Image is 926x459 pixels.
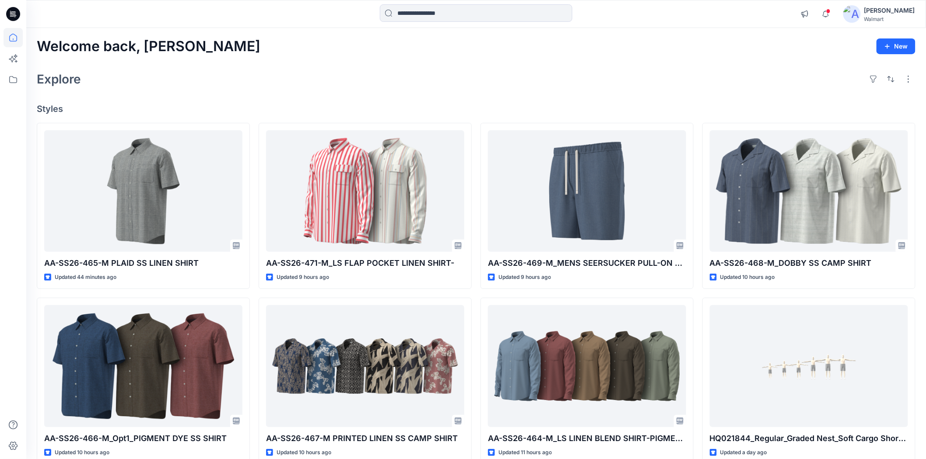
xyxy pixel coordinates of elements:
[843,5,861,23] img: avatar
[488,130,686,252] a: AA-SS26-469-M_MENS SEERSUCKER PULL-ON SHORT
[37,104,915,114] h4: Styles
[44,305,242,427] a: AA-SS26-466-M_Opt1_PIGMENT DYE SS SHIRT
[720,273,775,282] p: Updated 10 hours ago
[277,273,329,282] p: Updated 9 hours ago
[710,432,908,445] p: HQ021844_Regular_Graded Nest_Soft Cargo Short -15
[498,448,552,457] p: Updated 11 hours ago
[266,130,464,252] a: AA-SS26-471-M_LS FLAP POCKET LINEN SHIRT-
[488,432,686,445] p: AA-SS26-464-M_LS LINEN BLEND SHIRT-PIGMENT DYE-
[55,273,116,282] p: Updated 44 minutes ago
[266,257,464,269] p: AA-SS26-471-M_LS FLAP POCKET LINEN SHIRT-
[488,305,686,427] a: AA-SS26-464-M_LS LINEN BLEND SHIRT-PIGMENT DYE-
[37,38,260,55] h2: Welcome back, [PERSON_NAME]
[44,257,242,269] p: AA-SS26-465-M PLAID SS LINEN SHIRT
[55,448,109,457] p: Updated 10 hours ago
[44,432,242,445] p: AA-SS26-466-M_Opt1_PIGMENT DYE SS SHIRT
[710,305,908,427] a: HQ021844_Regular_Graded Nest_Soft Cargo Short -15
[488,257,686,269] p: AA-SS26-469-M_MENS SEERSUCKER PULL-ON SHORT
[720,448,767,457] p: Updated a day ago
[864,5,915,16] div: [PERSON_NAME]
[277,448,331,457] p: Updated 10 hours ago
[877,38,915,54] button: New
[710,257,908,269] p: AA-SS26-468-M_DOBBY SS CAMP SHIRT
[44,130,242,252] a: AA-SS26-465-M PLAID SS LINEN SHIRT
[37,72,81,86] h2: Explore
[710,130,908,252] a: AA-SS26-468-M_DOBBY SS CAMP SHIRT
[498,273,551,282] p: Updated 9 hours ago
[266,432,464,445] p: AA-SS26-467-M PRINTED LINEN SS CAMP SHIRT
[266,305,464,427] a: AA-SS26-467-M PRINTED LINEN SS CAMP SHIRT
[864,16,915,22] div: Walmart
